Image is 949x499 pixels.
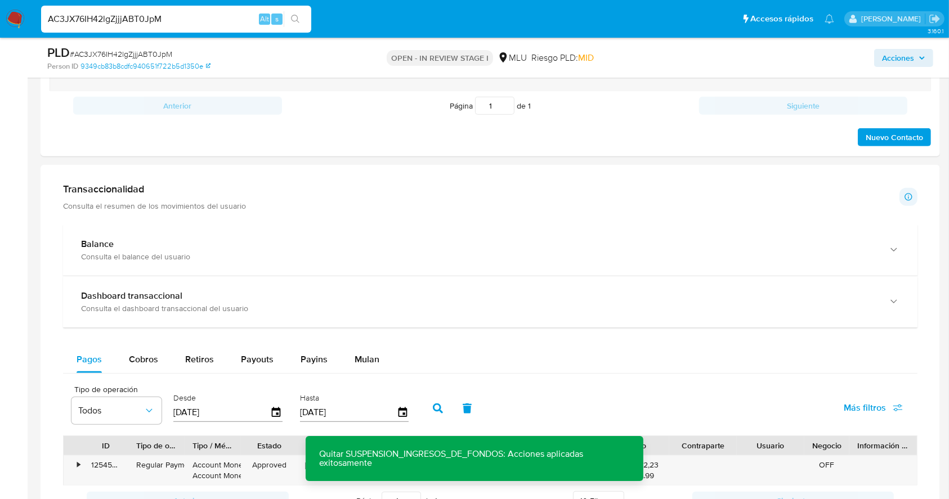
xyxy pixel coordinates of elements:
[874,49,933,67] button: Acciones
[47,43,70,61] b: PLD
[73,97,282,115] button: Anterior
[41,12,311,26] input: Buscar usuario o caso...
[47,61,78,71] b: Person ID
[284,11,307,27] button: search-icon
[387,50,493,66] p: OPEN - IN REVIEW STAGE I
[866,129,923,145] span: Nuevo Contacto
[80,61,211,71] a: 9349cb83b8cdfc940651f722b5d1350e
[260,14,269,24] span: Alt
[929,13,941,25] a: Salir
[531,52,594,64] span: Riesgo PLD:
[858,128,931,146] button: Nuevo Contacto
[750,13,813,25] span: Accesos rápidos
[861,14,925,24] p: ximena.felix@mercadolibre.com
[928,26,943,35] span: 3.160.1
[306,436,643,481] p: Quitar SUSPENSION_INGRESOS_DE_FONDOS: Acciones aplicadas exitosamente
[825,14,834,24] a: Notificaciones
[70,48,172,60] span: # AC3JX76IH42lgZjjjABT0JpM
[699,97,908,115] button: Siguiente
[498,52,527,64] div: MLU
[528,100,531,111] span: 1
[578,51,594,64] span: MID
[882,49,914,67] span: Acciones
[450,97,531,115] span: Página de
[275,14,279,24] span: s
